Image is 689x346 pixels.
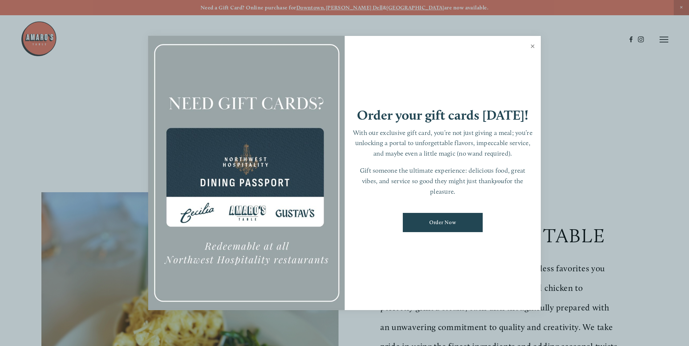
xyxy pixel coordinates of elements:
em: you [495,177,504,185]
p: Gift someone the ultimate experience: delicious food, great vibes, and service so good they might... [352,165,534,197]
a: Close [526,37,540,57]
h1: Order your gift cards [DATE]! [357,108,528,122]
p: With our exclusive gift card, you’re not just giving a meal; you’re unlocking a portal to unforge... [352,128,534,159]
a: Order Now [403,213,483,232]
